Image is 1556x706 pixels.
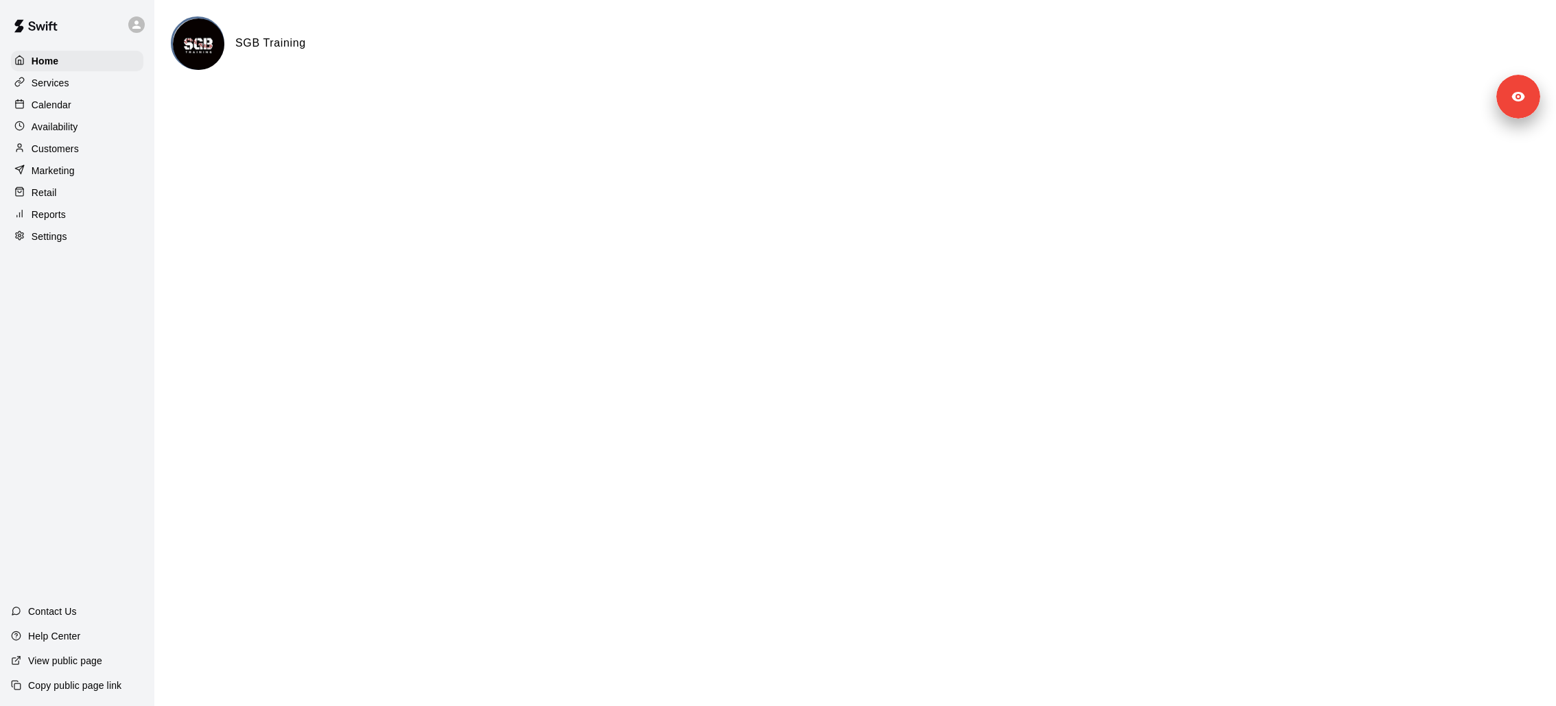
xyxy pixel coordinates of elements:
[11,226,143,247] a: Settings
[32,164,75,178] p: Marketing
[32,76,69,90] p: Services
[32,142,79,156] p: Customers
[28,605,77,618] p: Contact Us
[235,34,306,52] h6: SGB Training
[11,160,143,181] a: Marketing
[11,204,143,225] a: Reports
[11,138,143,159] a: Customers
[11,95,143,115] a: Calendar
[28,654,102,668] p: View public page
[32,120,78,134] p: Availability
[32,208,66,221] p: Reports
[32,98,71,112] p: Calendar
[11,51,143,71] a: Home
[11,182,143,203] a: Retail
[11,117,143,137] a: Availability
[32,186,57,199] p: Retail
[32,230,67,243] p: Settings
[28,629,80,643] p: Help Center
[173,19,224,70] img: SGB Training logo
[11,73,143,93] a: Services
[28,679,121,692] p: Copy public page link
[32,54,59,68] p: Home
